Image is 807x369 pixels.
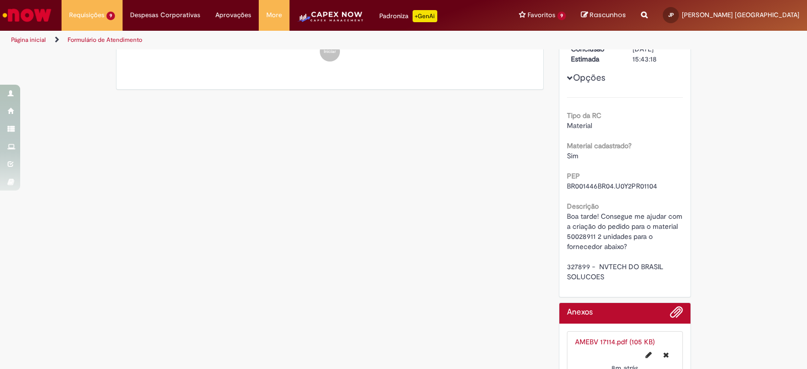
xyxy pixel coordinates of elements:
span: Despesas Corporativas [130,10,200,20]
span: Aprovações [215,10,251,20]
span: Favoritos [528,10,555,20]
span: Material [567,121,592,130]
dt: Conclusão Estimada [563,44,625,64]
a: AMEBV 17114.pdf (105 KB) [575,337,655,346]
span: Sim [567,151,579,160]
span: 9 [106,12,115,20]
button: Adicionar anexos [670,305,683,324]
span: Requisições [69,10,104,20]
span: Rascunhos [590,10,626,20]
p: +GenAi [413,10,437,22]
span: Boa tarde! Consegue me ajudar com a criação do pedido para o material 50028911 2 unidades para o ... [567,212,684,281]
span: BR001446BR04.U0Y2PR01104 [567,181,657,191]
span: 9 [557,12,566,20]
b: Tipo da RC [567,111,601,120]
a: Rascunhos [581,11,626,20]
b: Descrição [567,202,599,211]
img: CapexLogo5.png [297,10,364,30]
a: Página inicial [11,36,46,44]
img: ServiceNow [1,5,53,25]
div: [DATE] 15:43:18 [632,44,679,64]
h2: Anexos [567,308,593,317]
a: Formulário de Atendimento [68,36,142,44]
b: PEP [567,171,580,180]
span: More [266,10,282,20]
b: Material cadastrado? [567,141,631,150]
button: Excluir AMEBV 17114.pdf [657,347,675,363]
span: [PERSON_NAME] [GEOGRAPHIC_DATA] [682,11,799,19]
ul: Trilhas de página [8,31,531,49]
div: Padroniza [379,10,437,22]
span: JP [668,12,674,18]
button: Editar nome de arquivo AMEBV 17114.pdf [640,347,658,363]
